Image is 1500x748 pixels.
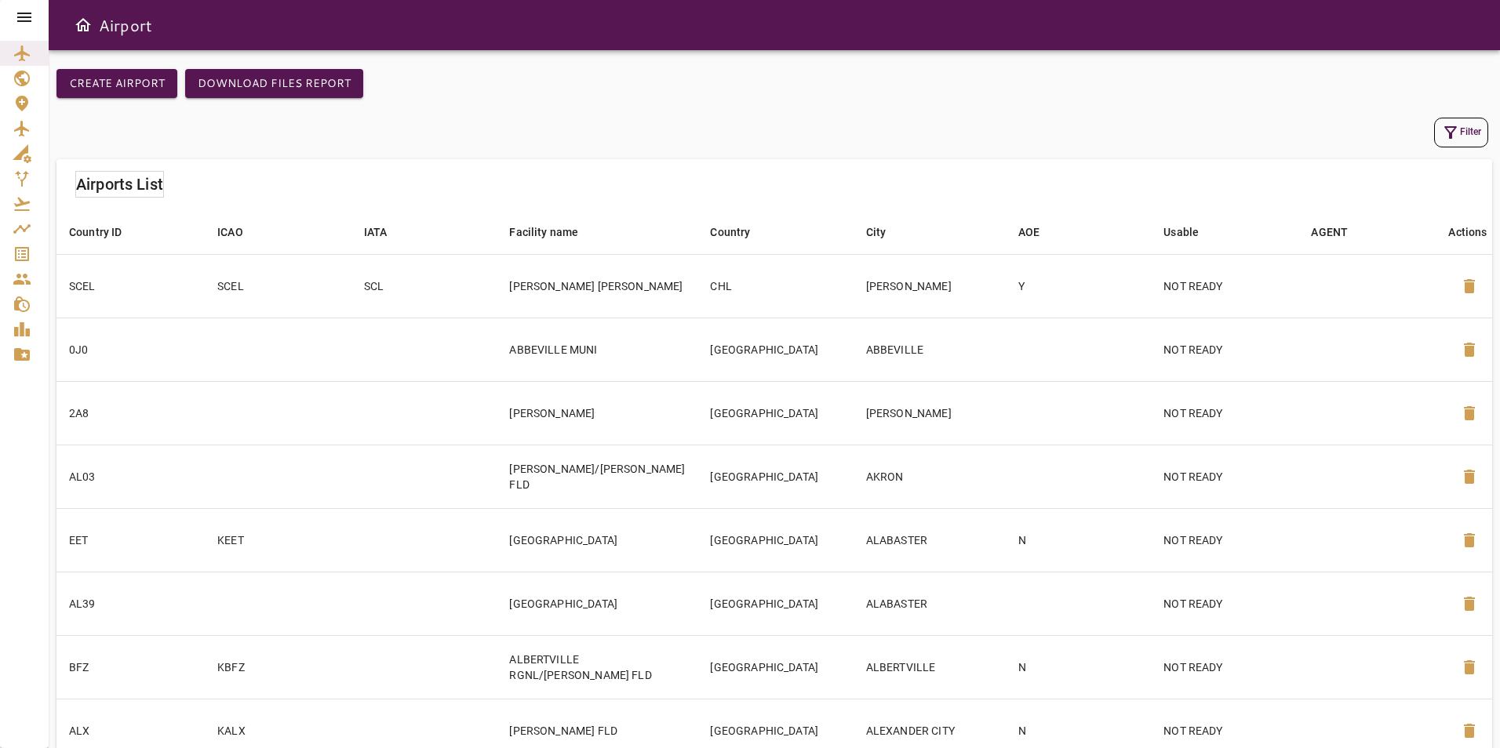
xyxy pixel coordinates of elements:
[1163,596,1286,612] p: NOT READY
[1163,278,1286,294] p: NOT READY
[56,381,205,445] td: 2A8
[1451,331,1488,369] button: Delete Airport
[509,223,599,241] span: Facility name
[697,381,853,445] td: [GEOGRAPHIC_DATA]
[69,223,143,241] span: Country ID
[1006,635,1152,699] td: N
[1163,223,1199,241] div: Usable
[866,223,887,241] div: City
[1163,223,1219,241] span: Usable
[697,445,853,508] td: [GEOGRAPHIC_DATA]
[56,318,205,381] td: 0J0
[497,445,697,508] td: [PERSON_NAME]/[PERSON_NAME] FLD
[1451,267,1488,305] button: Delete Airport
[697,318,853,381] td: [GEOGRAPHIC_DATA]
[1451,585,1488,623] button: Delete Airport
[697,254,853,318] td: CHL
[217,223,243,241] div: ICAO
[710,223,770,241] span: Country
[1163,659,1286,675] p: NOT READY
[1460,721,1479,740] span: delete
[854,635,1006,699] td: ALBERTVILLE
[1451,394,1488,432] button: Delete Airport
[497,572,697,635] td: [GEOGRAPHIC_DATA]
[1460,658,1479,677] span: delete
[497,635,697,699] td: ALBERTVILLE RGNL/[PERSON_NAME] FLD
[56,254,205,318] td: SCEL
[1434,118,1488,147] button: Filter
[1018,223,1060,241] span: AOE
[217,223,264,241] span: ICAO
[854,572,1006,635] td: ALABASTER
[205,635,351,699] td: KBFZ
[509,223,578,241] div: Facility name
[497,318,697,381] td: ABBEVILLE MUNI
[854,508,1006,572] td: ALABASTER
[697,635,853,699] td: [GEOGRAPHIC_DATA]
[1460,340,1479,359] span: delete
[1018,223,1039,241] div: AOE
[1006,508,1152,572] td: N
[1311,223,1368,241] span: AGENT
[56,445,205,508] td: AL03
[205,254,351,318] td: SCEL
[1451,458,1488,496] button: Delete Airport
[364,223,408,241] span: IATA
[1451,648,1488,686] button: Delete Airport
[1006,254,1152,318] td: Y
[1460,467,1479,486] span: delete
[56,635,205,699] td: BFZ
[497,508,697,572] td: [GEOGRAPHIC_DATA]
[364,223,388,241] div: IATA
[99,13,152,38] h6: Airport
[1163,532,1286,548] p: NOT READY
[1163,405,1286,421] p: NOT READY
[1460,404,1479,423] span: delete
[854,318,1006,381] td: ABBEVILLE
[697,572,853,635] td: [GEOGRAPHIC_DATA]
[1460,531,1479,550] span: delete
[1460,277,1479,296] span: delete
[697,508,853,572] td: [GEOGRAPHIC_DATA]
[710,223,750,241] div: Country
[1163,723,1286,739] p: NOT READY
[1163,342,1286,358] p: NOT READY
[67,9,99,41] button: Open drawer
[854,445,1006,508] td: AKRON
[1163,469,1286,485] p: NOT READY
[76,172,163,197] h6: Airports List
[1311,223,1348,241] div: AGENT
[866,223,907,241] span: City
[497,381,697,445] td: [PERSON_NAME]
[69,223,122,241] div: Country ID
[351,254,497,318] td: SCL
[56,69,177,98] button: Create airport
[854,254,1006,318] td: [PERSON_NAME]
[56,508,205,572] td: EET
[1451,521,1488,559] button: Delete Airport
[56,572,205,635] td: AL39
[1460,594,1479,613] span: delete
[854,381,1006,445] td: [PERSON_NAME]
[205,508,351,572] td: KEET
[185,69,363,98] button: Download Files Report
[497,254,697,318] td: [PERSON_NAME] [PERSON_NAME]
